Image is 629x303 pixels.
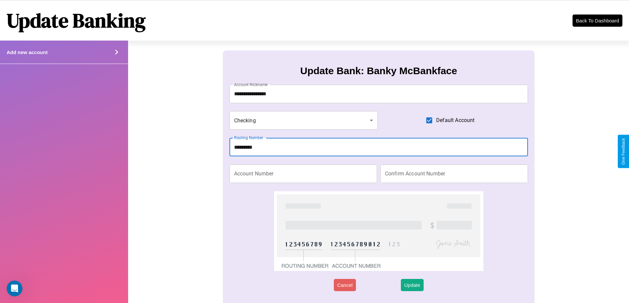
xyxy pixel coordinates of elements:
iframe: Intercom live chat [7,281,22,296]
label: Account Nickname [234,82,268,87]
div: Give Feedback [621,138,626,165]
h4: Add new account [7,49,48,55]
button: Cancel [334,279,356,291]
img: check [274,191,483,271]
button: Back To Dashboard [573,15,622,27]
label: Routing Number [234,135,263,140]
h3: Update Bank: Banky McBankface [300,65,457,76]
div: Checking [229,111,378,130]
h1: Update Banking [7,7,146,34]
button: Update [401,279,423,291]
span: Default Account [436,116,474,124]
